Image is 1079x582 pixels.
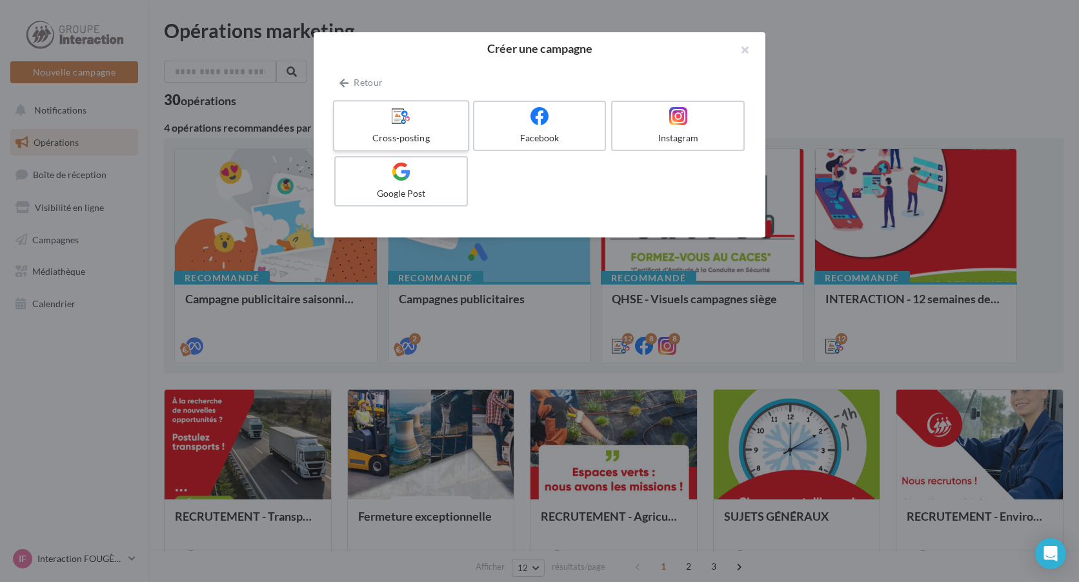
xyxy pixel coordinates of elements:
[339,132,462,145] div: Cross-posting
[341,187,461,200] div: Google Post
[334,75,388,90] button: Retour
[1035,538,1066,569] div: Open Intercom Messenger
[618,132,738,145] div: Instagram
[479,132,600,145] div: Facebook
[334,43,745,54] h2: Créer une campagne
